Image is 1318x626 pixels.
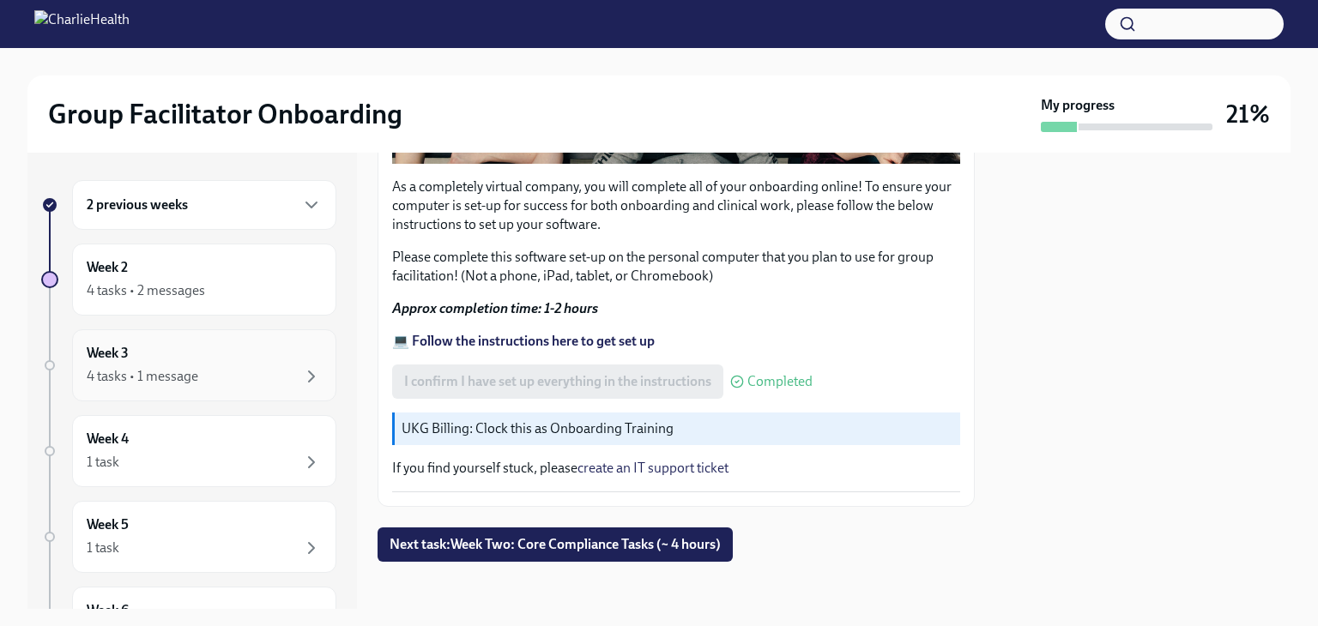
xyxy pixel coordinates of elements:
[392,333,655,349] a: 💻 Follow the instructions here to get set up
[87,539,119,557] div: 1 task
[87,344,129,363] h6: Week 3
[87,196,188,214] h6: 2 previous weeks
[41,329,336,401] a: Week 34 tasks • 1 message
[402,419,953,438] p: UKG Billing: Clock this as Onboarding Training
[390,536,721,553] span: Next task : Week Two: Core Compliance Tasks (~ 4 hours)
[72,180,336,230] div: 2 previous weeks
[392,248,960,286] p: Please complete this software set-up on the personal computer that you plan to use for group faci...
[41,244,336,316] a: Week 24 tasks • 2 messages
[87,430,129,448] h6: Week 4
[48,97,402,131] h2: Group Facilitator Onboarding
[747,375,813,388] span: Completed
[41,415,336,487] a: Week 41 task
[378,527,733,562] button: Next task:Week Two: Core Compliance Tasks (~ 4 hours)
[1226,99,1270,129] h3: 21%
[87,601,129,620] h6: Week 6
[1041,96,1115,115] strong: My progress
[577,460,729,476] a: create an IT support ticket
[392,300,598,316] strong: Approx completion time: 1-2 hours
[392,178,960,234] p: As a completely virtual company, you will complete all of your onboarding online! To ensure your ...
[41,501,336,573] a: Week 51 task
[87,515,129,534] h6: Week 5
[87,258,128,277] h6: Week 2
[34,10,130,38] img: CharlieHealth
[87,281,205,300] div: 4 tasks • 2 messages
[87,453,119,472] div: 1 task
[392,459,960,478] p: If you find yourself stuck, please
[87,367,198,386] div: 4 tasks • 1 message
